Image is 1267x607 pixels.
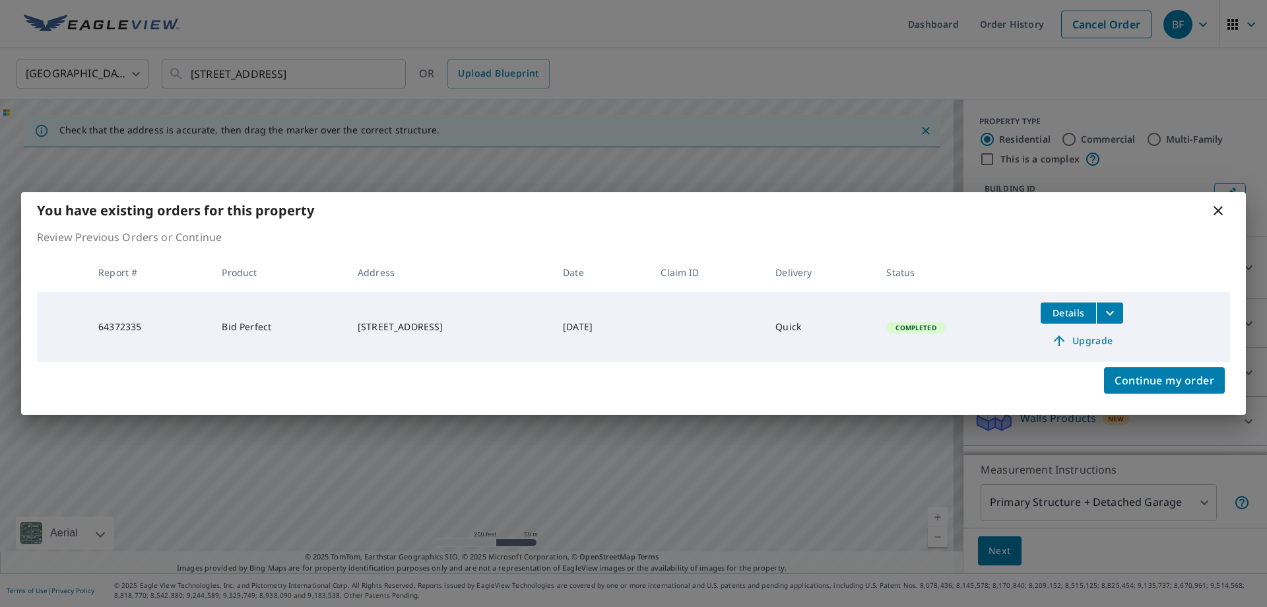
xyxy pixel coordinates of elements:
[876,253,1030,292] th: Status
[358,320,542,334] div: [STREET_ADDRESS]
[1104,367,1225,394] button: Continue my order
[88,253,211,292] th: Report #
[765,292,876,362] td: Quick
[888,323,944,332] span: Completed
[37,201,314,219] b: You have existing orders for this property
[88,292,211,362] td: 64372335
[1049,333,1115,349] span: Upgrade
[1041,330,1123,351] a: Upgrade
[211,292,347,362] td: Bid Perfect
[552,253,650,292] th: Date
[552,292,650,362] td: [DATE]
[1049,306,1088,319] span: Details
[1041,303,1096,324] button: detailsBtn-64372335
[211,253,347,292] th: Product
[347,253,552,292] th: Address
[1096,303,1123,324] button: filesDropdownBtn-64372335
[1115,371,1214,390] span: Continue my order
[765,253,876,292] th: Delivery
[650,253,765,292] th: Claim ID
[37,229,1230,245] p: Review Previous Orders or Continue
